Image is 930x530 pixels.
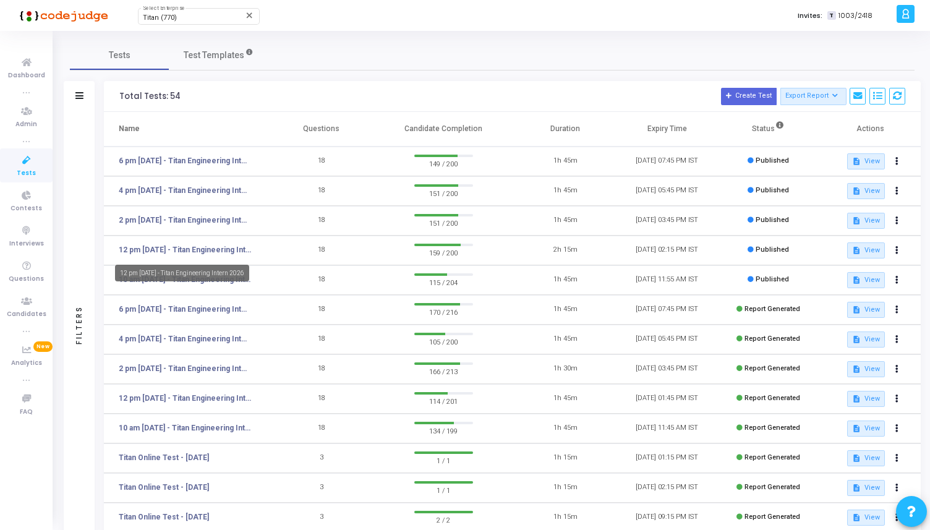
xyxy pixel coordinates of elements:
[852,513,861,522] mat-icon: description
[616,384,717,414] td: [DATE] 01:45 PM IST
[414,157,473,169] span: 149 / 200
[847,450,885,466] button: View
[616,295,717,325] td: [DATE] 07:45 PM IST
[852,216,861,225] mat-icon: description
[838,11,872,21] span: 1003/2418
[847,480,885,496] button: View
[119,452,209,463] a: Titan Online Test - [DATE]
[271,295,372,325] td: 18
[616,147,717,176] td: [DATE] 07:45 PM IST
[756,246,789,254] span: Published
[119,185,252,196] a: 4 pm [DATE] - Titan Engineering Intern 2026
[414,306,473,318] span: 170 / 216
[514,295,616,325] td: 1h 45m
[9,239,44,249] span: Interviews
[852,246,861,255] mat-icon: description
[744,424,800,432] span: Report Generated
[414,395,473,407] span: 114 / 201
[414,484,473,496] span: 1 / 1
[514,176,616,206] td: 1h 45m
[15,119,37,130] span: Admin
[514,112,616,147] th: Duration
[17,168,36,179] span: Tests
[744,305,800,313] span: Report Generated
[271,176,372,206] td: 18
[414,454,473,466] span: 1 / 1
[119,244,252,255] a: 12 pm [DATE] - Titan Engineering Intern 2026
[514,473,616,503] td: 1h 15m
[514,265,616,295] td: 1h 45m
[847,153,885,169] button: View
[104,112,271,147] th: Name
[20,407,33,417] span: FAQ
[852,395,861,403] mat-icon: description
[721,88,777,105] button: Create Test
[143,14,177,22] span: Titan (770)
[798,11,822,21] label: Invites:
[827,11,835,20] span: T
[847,331,885,348] button: View
[33,341,53,352] span: New
[74,257,85,393] div: Filters
[847,510,885,526] button: View
[414,276,473,288] span: 115 / 204
[744,513,800,521] span: Report Generated
[616,236,717,265] td: [DATE] 02:15 PM IST
[744,483,800,491] span: Report Generated
[780,88,847,105] button: Export Report
[852,484,861,492] mat-icon: description
[372,112,514,147] th: Candidate Completion
[514,384,616,414] td: 1h 45m
[271,112,372,147] th: Questions
[271,206,372,236] td: 18
[11,358,42,369] span: Analytics
[119,363,252,374] a: 2 pm [DATE] - Titan Engineering Intern 2026
[245,11,255,20] mat-icon: Clear
[271,325,372,354] td: 18
[15,3,108,28] img: logo
[109,49,130,62] span: Tests
[847,302,885,318] button: View
[414,246,473,259] span: 159 / 200
[616,473,717,503] td: [DATE] 02:15 PM IST
[271,236,372,265] td: 18
[271,265,372,295] td: 18
[514,147,616,176] td: 1h 45m
[852,276,861,284] mat-icon: description
[271,443,372,473] td: 3
[847,183,885,199] button: View
[119,511,209,523] a: Titan Online Test - [DATE]
[616,354,717,384] td: [DATE] 03:45 PM IST
[616,265,717,295] td: [DATE] 11:55 AM IST
[744,453,800,461] span: Report Generated
[8,71,45,81] span: Dashboard
[115,265,249,281] div: 12 pm [DATE] - Titan Engineering Intern 2026
[119,215,252,226] a: 2 pm [DATE] - Titan Engineering Intern 2026
[852,157,861,166] mat-icon: description
[744,364,800,372] span: Report Generated
[9,274,44,284] span: Questions
[852,306,861,314] mat-icon: description
[119,333,252,344] a: 4 pm [DATE] - Titan Engineering Intern 2026
[616,325,717,354] td: [DATE] 05:45 PM IST
[847,421,885,437] button: View
[7,309,46,320] span: Candidates
[11,203,42,214] span: Contests
[756,275,789,283] span: Published
[119,304,252,315] a: 6 pm [DATE] - Titan Engineering Intern 2026
[744,394,800,402] span: Report Generated
[847,213,885,229] button: View
[756,216,789,224] span: Published
[514,325,616,354] td: 1h 45m
[616,443,717,473] td: [DATE] 01:15 PM IST
[119,393,252,404] a: 12 pm [DATE] - Titan Engineering Intern 2026
[271,354,372,384] td: 18
[852,424,861,433] mat-icon: description
[852,187,861,195] mat-icon: description
[616,112,717,147] th: Expiry Time
[414,365,473,377] span: 166 / 213
[514,443,616,473] td: 1h 15m
[514,236,616,265] td: 2h 15m
[514,414,616,443] td: 1h 45m
[119,422,252,434] a: 10 am [DATE] - Titan Engineering Intern 2026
